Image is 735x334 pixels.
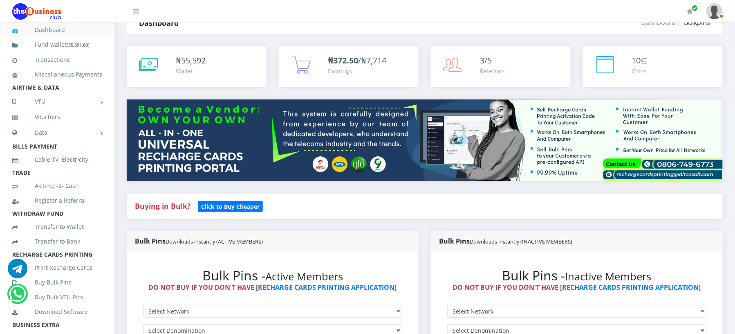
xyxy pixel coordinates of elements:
strong: DO NOT BUY IF YOU DON'T HAVE [ ] [453,283,701,292]
b: ₦372.50 [328,55,358,66]
a: Register a Referral [12,191,102,210]
div: ⊆ [632,54,648,67]
a: Transfer to Bank [12,232,102,251]
h2: Bulk Pins - [447,268,706,283]
a: ₦55,592 Wallet [127,46,267,87]
a: Dashboard [641,18,676,27]
i: Renew/Upgrade Subscription [687,8,693,15]
div: Wallet [176,67,206,75]
div: Coins [632,67,648,75]
a: Buy Bulk VTU Pins [12,288,102,307]
strong: Buying in Bulk? [135,201,190,211]
a: Miscellaneous Payments [12,65,102,84]
div: Referrals [480,67,505,75]
small: Inactive Members [565,269,652,284]
span: /₦7,714 [328,55,386,66]
a: Fund wallet[55,591.80] [12,35,102,54]
a: 3/5 Referrals [431,46,571,87]
a: Buy Bulk Pins [12,273,102,292]
span: 10 [632,55,641,66]
strong: Bulk Pins [439,237,573,246]
a: Download Software [12,302,102,321]
span: 55,592 [181,55,206,66]
a: Dashboard [12,20,102,39]
div: Earnings [328,67,386,75]
a: Cable TV, Electricity [12,150,102,169]
b: 55,591.80 [68,42,88,48]
small: Downloads instantly (INACTIVE MEMBERS) [470,238,573,245]
span: Renew/Upgrade Subscription [692,5,698,11]
span: 3/5 [480,55,492,66]
a: ₦372.50/₦7,714 Earnings [279,46,419,87]
b: Click to Buy Cheaper [201,203,260,210]
a: Airtime -2- Cash [12,176,102,195]
img: User [706,3,723,19]
small: Active Members [265,269,343,284]
strong: DO NOT BUY IF YOU DON'T HAVE [ ] [149,283,397,292]
img: Logo [12,3,61,20]
a: RECHARGE CARDS PRINTING APPLICATION [562,283,699,292]
a: RECHARGE CARDS PRINTING APPLICATION [258,283,395,292]
a: VTU [12,91,102,112]
a: Chat for support [8,265,27,278]
div: ₦ [176,54,206,67]
h2: Bulk Pins - [143,268,402,283]
strong: Bulk Pins [135,237,263,246]
small: [ ] [67,42,90,48]
a: Click to Buy Cheaper [198,201,263,211]
a: Transactions [12,50,102,69]
a: Transfer to Wallet [12,217,102,236]
img: multitenant_rcp.png [127,99,723,181]
small: Downloads instantly (ACTIVE MEMBERS) [166,238,263,245]
a: Data [12,122,102,143]
a: Vouchers [12,108,102,126]
a: Print Recharge Cards [12,258,102,277]
a: Chat for support [9,290,26,304]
